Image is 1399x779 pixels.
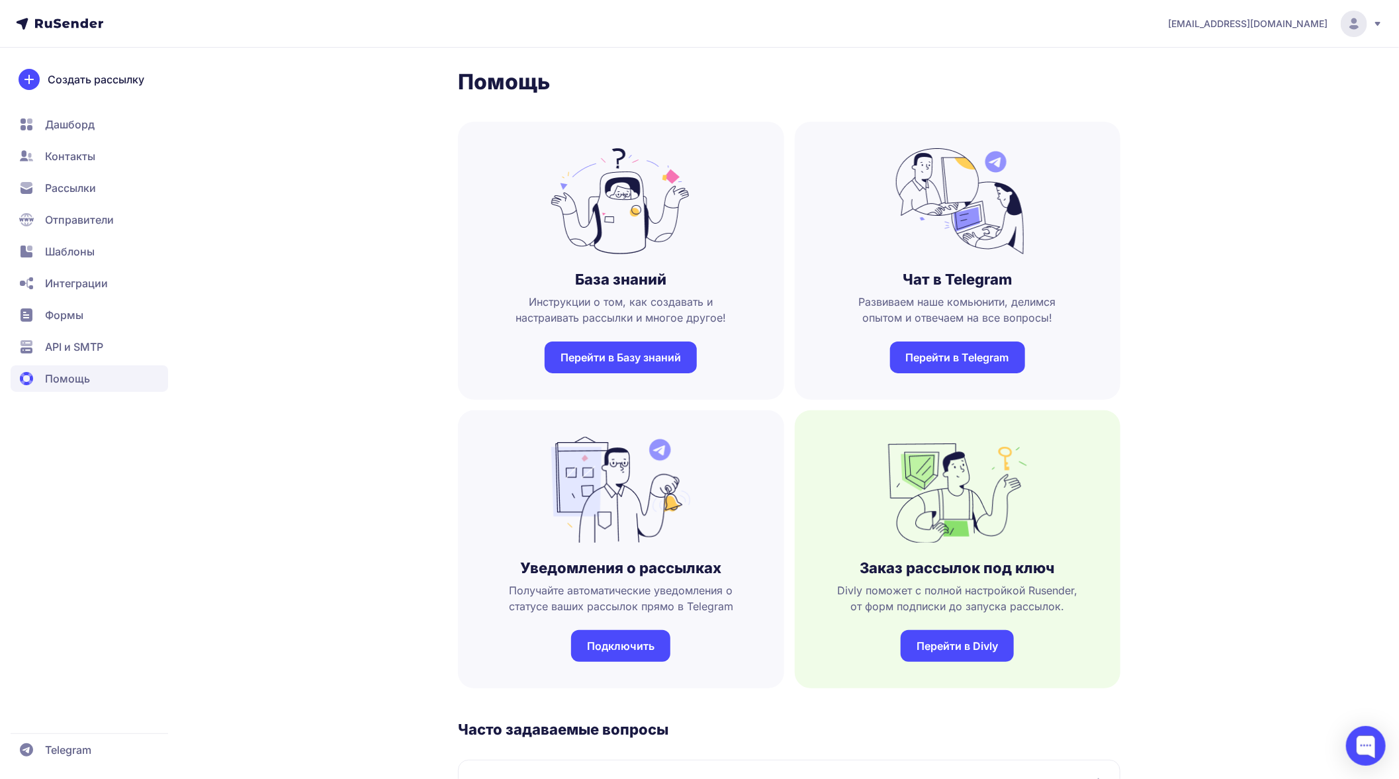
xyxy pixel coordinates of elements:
span: Divly поможет с полной настройкой Rusender, от форм подписки до запуска рассылок. [816,582,1100,614]
span: Получайте автоматические уведомления о статусе ваших рассылок прямо в Telegram [479,582,763,614]
img: no_photo [551,148,690,254]
span: Создать рассылку [48,71,144,87]
span: Telegram [45,742,91,758]
a: Перейти в Divly [901,630,1014,662]
h3: База знаний [575,270,666,289]
span: Отправители [45,212,114,228]
a: Telegram [11,737,168,763]
h3: Заказ рассылок под ключ [860,559,1055,577]
span: Инструкции о том, как создавать и настраивать рассылки и многое другое! [479,294,763,326]
span: Рассылки [45,180,96,196]
h1: Помощь [458,69,1120,95]
a: Подключить [571,630,670,662]
span: Интеграции [45,275,108,291]
img: no_photo [888,437,1027,543]
span: Развиваем наше комьюнити, делимся опытом и отвечаем на все вопросы! [816,294,1100,326]
a: Перейти в Telegram [890,342,1025,373]
img: no_photo [888,148,1027,254]
h3: Уведомления о рассылках [520,559,721,577]
span: Шаблоны [45,244,95,259]
span: Формы [45,307,83,323]
span: [EMAIL_ADDRESS][DOMAIN_NAME] [1168,17,1328,30]
h3: Часто задаваемые вопросы [458,720,1120,739]
span: Помощь [45,371,90,387]
span: Дашборд [45,116,95,132]
span: Контакты [45,148,95,164]
span: API и SMTP [45,339,103,355]
img: no_photo [551,437,690,543]
a: Перейти в Базу знаний [545,342,697,373]
h3: Чат в Telegram [903,270,1012,289]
